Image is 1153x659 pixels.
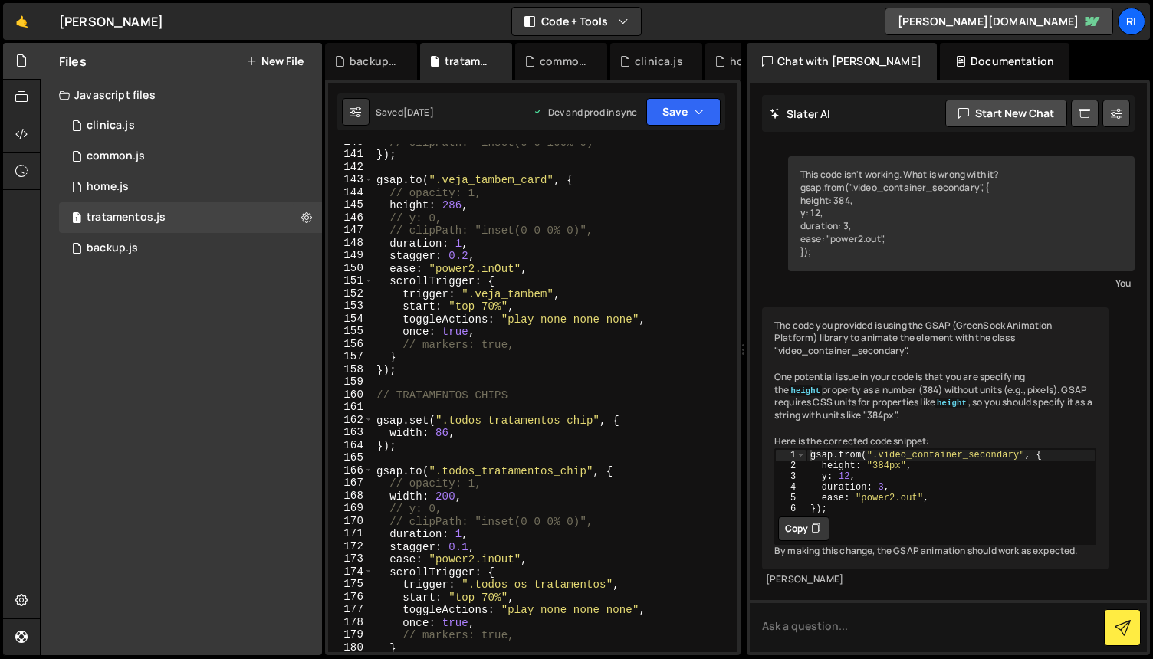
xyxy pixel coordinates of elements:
[328,439,373,452] div: 164
[328,237,373,250] div: 148
[1118,8,1145,35] a: Ri
[59,12,163,31] div: [PERSON_NAME]
[59,202,322,233] div: 12452/42786.js
[776,482,806,493] div: 4
[328,389,373,402] div: 160
[328,490,373,503] div: 168
[885,8,1113,35] a: [PERSON_NAME][DOMAIN_NAME]
[328,552,373,566] div: 173
[246,55,304,67] button: New File
[59,141,322,172] div: 12452/42847.js
[328,628,373,641] div: 179
[328,287,373,300] div: 152
[328,173,373,186] div: 143
[328,477,373,490] div: 167
[940,43,1069,80] div: Documentation
[776,493,806,503] div: 5
[59,172,322,202] div: 12452/30174.js
[328,198,373,211] div: 145
[3,3,41,40] a: 🤙
[87,119,135,133] div: clinica.js
[328,451,373,464] div: 165
[59,110,322,141] div: 12452/44846.js
[766,573,1105,586] div: [PERSON_NAME]
[328,603,373,616] div: 177
[87,180,129,194] div: home.js
[788,156,1135,271] div: This code isn't working. What is wrong with it? gsap.from(".video_container_secondary", { height:...
[945,100,1067,127] button: Start new chat
[328,540,373,553] div: 172
[328,401,373,414] div: 161
[328,578,373,591] div: 175
[776,471,806,482] div: 3
[935,398,968,408] code: height
[792,275,1131,291] div: You
[328,527,373,540] div: 171
[328,313,373,326] div: 154
[403,106,434,119] div: [DATE]
[540,54,589,69] div: common.js
[328,515,373,528] div: 170
[747,43,937,80] div: Chat with [PERSON_NAME]
[776,503,806,514] div: 6
[72,213,81,225] span: 1
[328,426,373,439] div: 163
[328,375,373,389] div: 159
[87,149,145,163] div: common.js
[789,385,822,396] code: height
[445,54,494,69] div: tratamentos.js
[328,325,373,338] div: 155
[59,233,322,264] div: 12452/42849.js
[87,211,166,225] div: tratamentos.js
[328,161,373,174] div: 142
[778,516,829,541] button: Copy
[328,464,373,477] div: 166
[328,148,373,161] div: 141
[59,53,87,70] h2: Files
[762,307,1109,570] div: The code you provided is using the GSAP (GreenSock Animation Platform) library to animate the ele...
[328,300,373,313] div: 153
[328,502,373,515] div: 169
[776,450,806,461] div: 1
[328,338,373,351] div: 156
[328,616,373,629] div: 178
[635,54,683,69] div: clinica.js
[770,107,831,121] h2: Slater AI
[776,461,806,471] div: 2
[328,350,373,363] div: 157
[328,186,373,199] div: 144
[87,241,138,255] div: backup.js
[328,363,373,376] div: 158
[376,106,434,119] div: Saved
[730,54,779,69] div: homepage_salvato.js
[328,414,373,427] div: 162
[533,106,637,119] div: Dev and prod in sync
[350,54,399,69] div: backup.js
[328,211,373,225] div: 146
[328,249,373,262] div: 149
[646,98,721,126] button: Save
[328,224,373,237] div: 147
[41,80,322,110] div: Javascript files
[328,641,373,654] div: 180
[512,8,641,35] button: Code + Tools
[328,566,373,579] div: 174
[328,274,373,287] div: 151
[328,591,373,604] div: 176
[328,262,373,275] div: 150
